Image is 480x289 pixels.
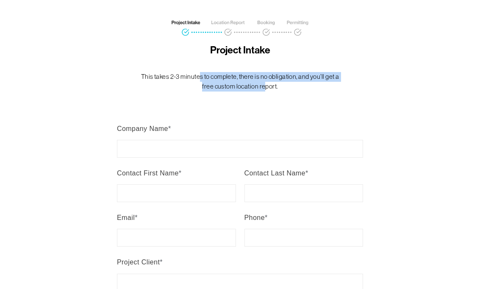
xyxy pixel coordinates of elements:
[117,170,179,177] span: Contact First Name
[117,258,160,266] span: Project Client
[117,184,236,202] input: Contact First Name*
[244,214,265,221] span: Phone
[117,125,168,132] span: Company Name
[136,72,344,92] p: This takes 2-3 minutes to complete, there is no obligation, and you’ll get a free custom location...
[136,44,344,57] h4: Project Intake
[117,140,363,158] input: Company Name*
[244,229,363,247] input: Phone*
[244,184,363,202] input: Contact Last Name*
[117,229,236,247] input: Email*
[244,170,305,177] span: Contact Last Name
[117,214,135,221] span: Email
